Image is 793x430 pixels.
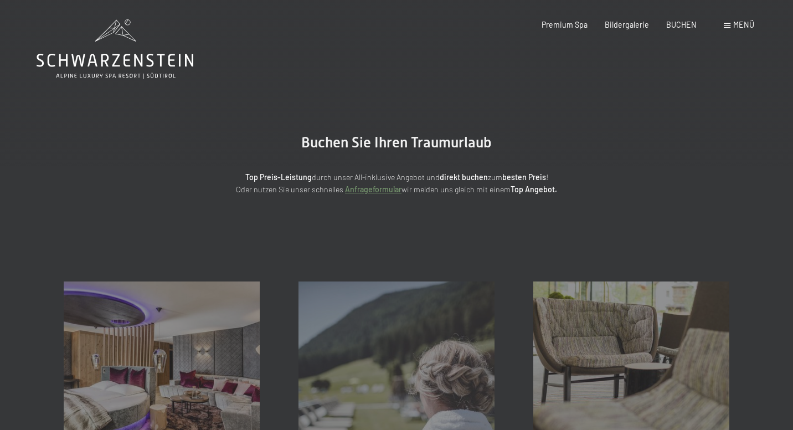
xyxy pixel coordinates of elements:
[301,134,492,151] span: Buchen Sie Ihren Traumurlaub
[245,172,312,182] strong: Top Preis-Leistung
[542,20,588,29] a: Premium Spa
[605,20,649,29] a: Bildergalerie
[440,172,488,182] strong: direkt buchen
[153,171,640,196] p: durch unser All-inklusive Angebot und zum ! Oder nutzen Sie unser schnelles wir melden uns gleich...
[502,172,546,182] strong: besten Preis
[666,20,697,29] a: BUCHEN
[733,20,754,29] span: Menü
[345,185,401,194] a: Anfrageformular
[511,185,557,194] strong: Top Angebot.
